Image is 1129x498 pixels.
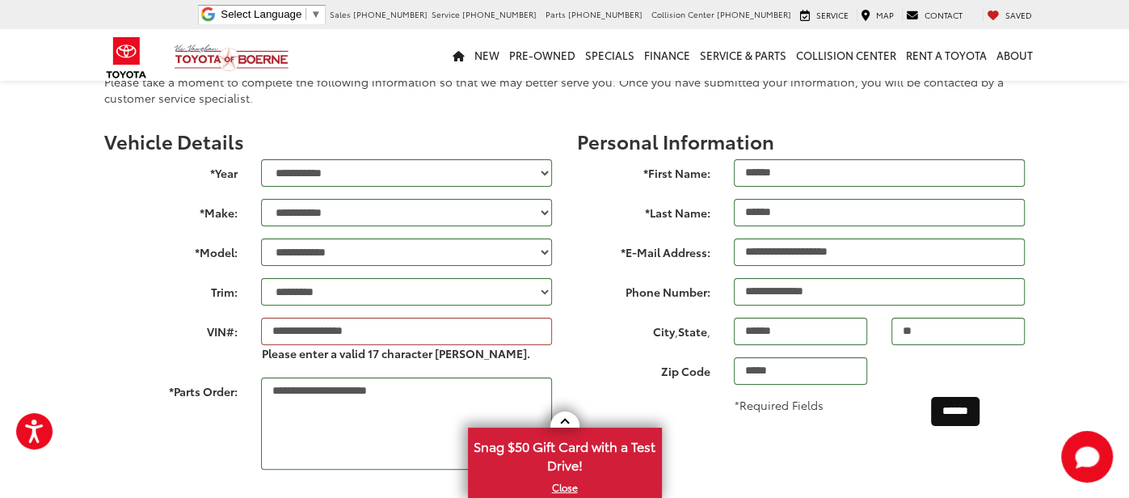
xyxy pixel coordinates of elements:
span: Parts [546,8,566,20]
label: *Model: [92,238,250,260]
span: [PHONE_NUMBER] [717,8,791,20]
p: Please take a moment to complete the following information so that we may better serve you. Once ... [104,74,1026,106]
span: , , [565,318,722,344]
a: New [470,29,504,81]
h3: Personal Information [577,130,1026,151]
label: *E-Mail Address: [565,238,722,260]
a: About [992,29,1038,81]
h3: Vehicle Details [104,130,553,151]
a: Specials [580,29,639,81]
label: City [652,323,674,340]
span: [PHONE_NUMBER] [568,8,642,20]
img: Vic Vaughan Toyota of Boerne [174,44,289,72]
span: Map [876,9,894,21]
span: Select Language [221,8,301,20]
label: *Make: [92,199,250,221]
span: ​ [305,8,306,20]
label: Zip Code [565,357,722,379]
a: Map [857,9,898,22]
label: *Year [92,159,250,181]
div: *Required Fields [722,397,840,413]
button: Toggle Chat Window [1061,431,1113,483]
a: Contact [902,9,967,22]
a: Rent a Toyota [901,29,992,81]
a: Service & Parts: Opens in a new tab [695,29,791,81]
label: Trim: [92,278,250,300]
span: ▼ [310,8,321,20]
label: *Parts Order: [92,378,250,399]
span: Saved [1005,9,1032,21]
label: State [677,323,706,340]
span: Contact [925,9,963,21]
span: [PHONE_NUMBER] [353,8,428,20]
a: Service [796,9,853,22]
svg: Start Chat [1061,431,1113,483]
a: My Saved Vehicles [983,9,1036,22]
img: Toyota [96,32,157,84]
span: Collision Center [651,8,714,20]
a: Collision Center [791,29,901,81]
a: Select Language​ [221,8,321,20]
label: *First Name: [565,159,722,181]
span: Sales [330,8,351,20]
a: Pre-Owned [504,29,580,81]
label: *Last Name: [565,199,722,221]
a: Home [448,29,470,81]
label: Please enter a valid 17 character [PERSON_NAME]. [261,345,529,361]
span: [PHONE_NUMBER] [462,8,537,20]
a: Finance [639,29,695,81]
span: Service [432,8,460,20]
span: Snag $50 Gift Card with a Test Drive! [470,429,660,479]
span: Service [816,9,849,21]
label: Phone Number: [565,278,722,300]
label: VIN#: [92,318,250,340]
